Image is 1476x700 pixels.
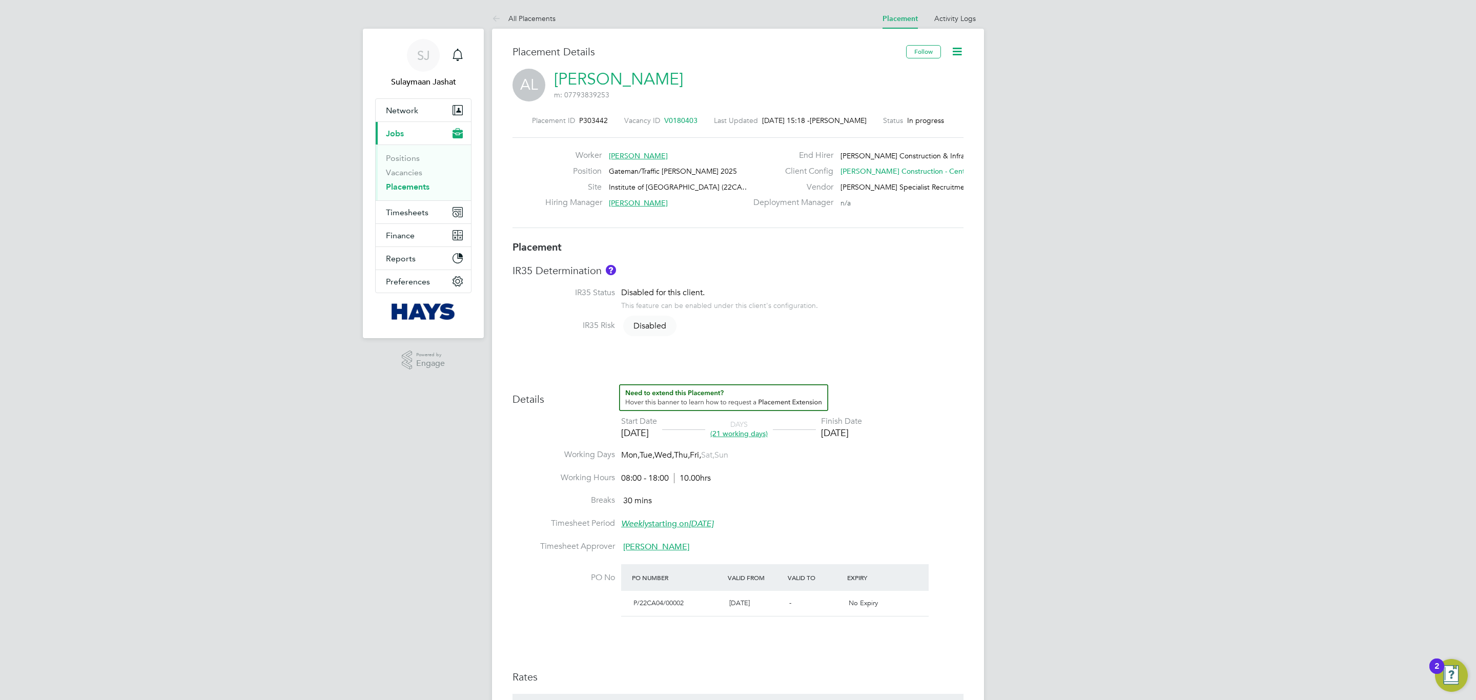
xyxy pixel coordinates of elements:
span: 10.00hrs [674,473,711,483]
label: Working Hours [512,472,615,483]
a: Placements [386,182,429,192]
button: Network [376,99,471,121]
span: Jobs [386,129,404,138]
button: Reports [376,247,471,270]
div: Start Date [621,416,657,427]
span: In progress [907,116,944,125]
span: Institute of [GEOGRAPHIC_DATA] (22CA… [609,182,749,192]
span: - [789,599,791,607]
span: Timesheets [386,208,428,217]
span: (21 working days) [710,429,768,438]
label: Vendor [747,182,833,193]
span: Reports [386,254,416,263]
div: 08:00 - 18:00 [621,473,711,484]
div: This feature can be enabled under this client's configuration. [621,298,818,310]
a: Activity Logs [934,14,976,23]
img: hays-logo-retina.png [392,303,456,320]
label: PO No [512,572,615,583]
span: Thu, [674,450,690,460]
label: Site [545,182,602,193]
div: Finish Date [821,416,862,427]
div: [DATE] [621,427,657,439]
a: Go to home page [375,303,471,320]
div: Jobs [376,145,471,200]
span: Wed, [654,450,674,460]
span: n/a [840,198,851,208]
span: P/22CA04/00002 [633,599,684,607]
span: [DATE] 15:18 - [762,116,810,125]
span: [PERSON_NAME] Construction - Central [840,167,973,176]
span: [PERSON_NAME] [609,198,668,208]
div: DAYS [705,420,773,438]
a: Positions [386,153,420,163]
label: Vacancy ID [624,116,660,125]
button: Timesheets [376,201,471,223]
h3: Details [512,384,963,406]
h3: IR35 Determination [512,264,963,277]
span: [PERSON_NAME] [609,151,668,160]
a: SJSulaymaan Jashat [375,39,471,88]
div: 2 [1434,666,1439,680]
b: Placement [512,241,562,253]
button: Jobs [376,122,471,145]
label: Status [883,116,903,125]
label: Timesheet Approver [512,541,615,552]
label: IR35 Risk [512,320,615,331]
span: Powered by [416,351,445,359]
label: Position [545,166,602,177]
span: [PERSON_NAME] Specialist Recruitment Limited [840,182,997,192]
label: Timesheet Period [512,518,615,529]
span: Disabled for this client. [621,287,705,298]
h3: Placement Details [512,45,898,58]
a: Powered byEngage [402,351,445,370]
span: m: 07793839253 [554,90,609,99]
span: Network [386,106,418,115]
span: SJ [417,49,430,62]
label: Client Config [747,166,833,177]
label: Breaks [512,495,615,506]
span: [PERSON_NAME] [623,542,689,552]
span: Disabled [623,316,676,336]
label: End Hirer [747,150,833,161]
label: Last Updated [714,116,758,125]
label: Deployment Manager [747,197,833,208]
div: Valid To [785,568,845,587]
button: About IR35 [606,265,616,275]
a: [PERSON_NAME] [554,69,683,89]
label: Working Days [512,449,615,460]
div: [DATE] [821,427,862,439]
em: Weekly [621,519,648,529]
span: Tue, [640,450,654,460]
a: Vacancies [386,168,422,177]
label: Placement ID [532,116,575,125]
span: Finance [386,231,415,240]
div: PO Number [629,568,725,587]
label: Worker [545,150,602,161]
span: 30 mins [623,496,652,506]
em: [DATE] [689,519,713,529]
span: P303442 [579,116,608,125]
span: starting on [621,519,713,529]
span: [DATE] [729,599,750,607]
span: AL [512,69,545,101]
span: No Expiry [849,599,878,607]
span: Sat, [701,450,714,460]
nav: Main navigation [363,29,484,338]
div: Expiry [845,568,905,587]
span: V0180403 [664,116,698,125]
span: Sulaymaan Jashat [375,76,471,88]
span: Fri, [690,450,701,460]
label: IR35 Status [512,287,615,298]
button: Open Resource Center, 2 new notifications [1435,659,1468,692]
button: Finance [376,224,471,246]
button: How to extend a Placement? [619,384,828,411]
span: Preferences [386,277,430,286]
span: Engage [416,359,445,368]
label: Hiring Manager [545,197,602,208]
span: Gateman/Traffic [PERSON_NAME] 2025 [609,167,737,176]
button: Preferences [376,270,471,293]
span: [PERSON_NAME] Construction & Infrast… [840,151,977,160]
a: Placement [883,14,918,23]
div: Valid From [725,568,785,587]
span: Sun [714,450,728,460]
